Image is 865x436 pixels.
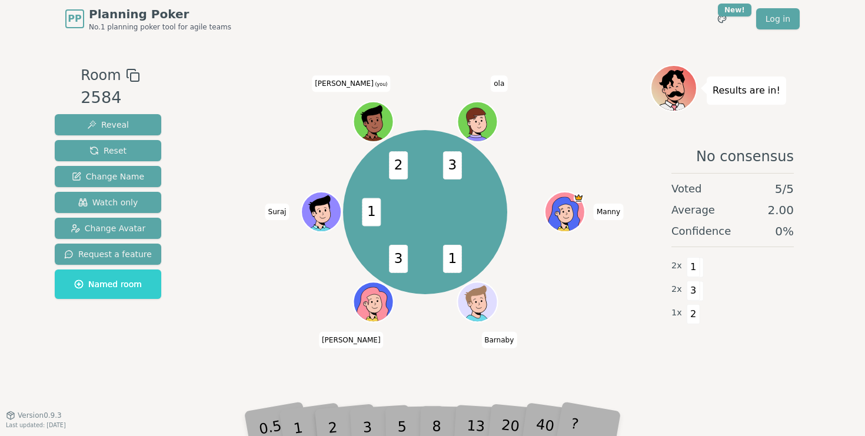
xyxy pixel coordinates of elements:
[89,6,231,22] span: Planning Poker
[594,204,623,220] span: Click to change your name
[756,8,800,29] a: Log in
[671,181,702,197] span: Voted
[374,82,388,87] span: (you)
[312,75,390,92] span: Click to change your name
[81,65,121,86] span: Room
[671,202,715,218] span: Average
[68,12,81,26] span: PP
[491,75,507,92] span: Click to change your name
[74,278,142,290] span: Named room
[87,119,129,131] span: Reveal
[443,151,461,179] span: 3
[55,140,161,161] button: Reset
[389,151,408,179] span: 2
[671,283,682,296] span: 2 x
[362,198,381,226] span: 1
[71,222,146,234] span: Change Avatar
[671,307,682,319] span: 1 x
[55,166,161,187] button: Change Name
[481,332,517,348] span: Click to change your name
[711,8,733,29] button: New!
[687,281,700,301] span: 3
[55,192,161,213] button: Watch only
[775,181,794,197] span: 5 / 5
[55,114,161,135] button: Reveal
[89,22,231,32] span: No.1 planning poker tool for agile teams
[65,6,231,32] a: PPPlanning PokerNo.1 planning poker tool for agile teams
[18,411,62,420] span: Version 0.9.3
[55,269,161,299] button: Named room
[443,244,461,272] span: 1
[6,411,62,420] button: Version0.9.3
[767,202,794,218] span: 2.00
[389,244,408,272] span: 3
[671,259,682,272] span: 2 x
[573,193,583,203] span: Manny is the host
[72,171,144,182] span: Change Name
[696,147,794,166] span: No consensus
[775,223,794,239] span: 0 %
[265,204,290,220] span: Click to change your name
[671,223,731,239] span: Confidence
[64,248,152,260] span: Request a feature
[319,332,384,348] span: Click to change your name
[354,103,392,141] button: Click to change your avatar
[81,86,139,110] div: 2584
[55,244,161,265] button: Request a feature
[6,422,66,428] span: Last updated: [DATE]
[687,257,700,277] span: 1
[78,197,138,208] span: Watch only
[713,82,780,99] p: Results are in!
[89,145,127,157] span: Reset
[687,304,700,324] span: 2
[55,218,161,239] button: Change Avatar
[718,4,751,16] div: New!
